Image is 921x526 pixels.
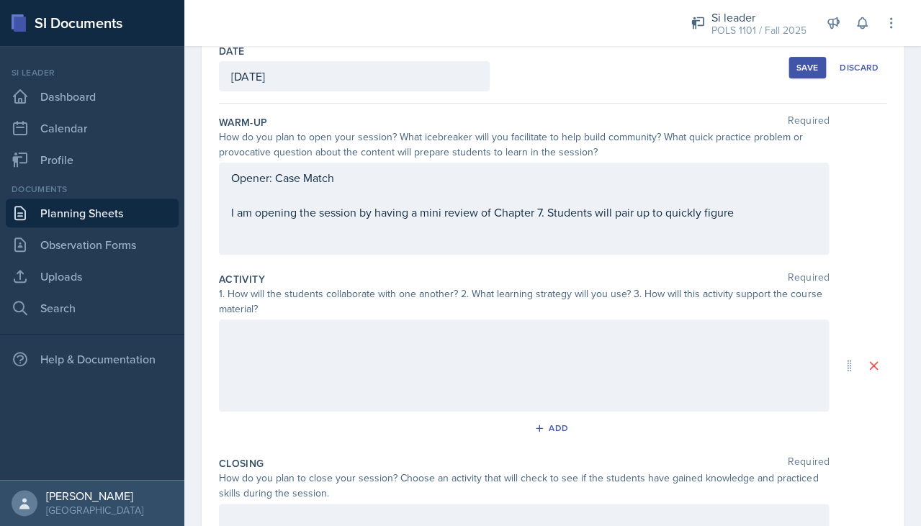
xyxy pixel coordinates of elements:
a: Profile [6,145,179,174]
p: I am opening the session by having a mini review of Chapter 7. Students will pair up to quickly f... [231,204,817,221]
div: [PERSON_NAME] [46,489,143,503]
div: Save [796,62,818,73]
a: Search [6,294,179,322]
label: Activity [219,272,265,286]
div: How do you plan to close your session? Choose an activity that will check to see if the students ... [219,471,829,501]
button: Discard [832,57,886,78]
span: Required [788,272,829,286]
label: Warm-Up [219,115,267,130]
div: Help & Documentation [6,345,179,373]
div: Add [537,422,568,434]
div: Documents [6,183,179,196]
div: [GEOGRAPHIC_DATA] [46,503,143,517]
button: Add [529,417,576,439]
div: Si leader [711,9,806,26]
label: Closing [219,456,264,471]
div: How do you plan to open your session? What icebreaker will you facilitate to help build community... [219,130,829,160]
a: Planning Sheets [6,199,179,227]
label: Date [219,44,244,58]
a: Uploads [6,262,179,291]
a: Dashboard [6,82,179,111]
div: POLS 1101 / Fall 2025 [711,23,806,38]
div: 1. How will the students collaborate with one another? 2. What learning strategy will you use? 3.... [219,286,829,317]
p: Opener: Case Match [231,169,817,186]
div: Si leader [6,66,179,79]
span: Required [788,456,829,471]
button: Save [789,57,826,78]
a: Observation Forms [6,230,179,259]
div: Discard [840,62,879,73]
a: Calendar [6,114,179,142]
span: Required [788,115,829,130]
